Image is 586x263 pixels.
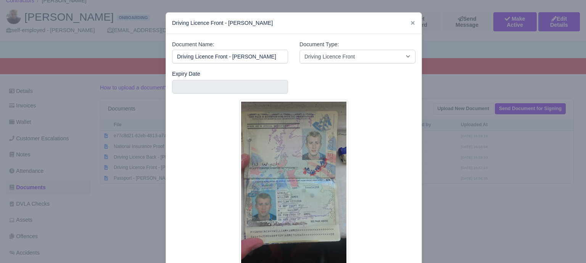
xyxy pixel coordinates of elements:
iframe: Chat Widget [548,226,586,263]
label: Document Name: [172,40,214,49]
div: Driving Licence Front - [PERSON_NAME] [166,13,422,34]
label: Document Type: [299,40,339,49]
label: Expiry Date [172,70,200,78]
